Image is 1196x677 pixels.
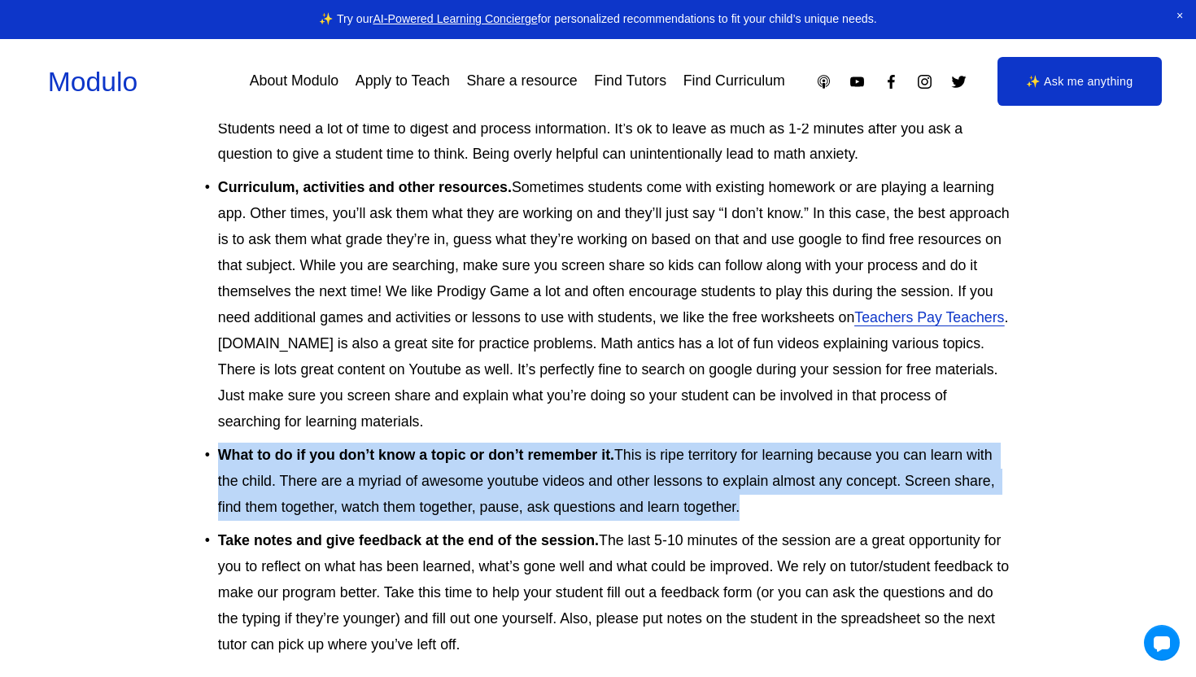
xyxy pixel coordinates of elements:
p: This is ripe territory for learning because you can learn with the child. There are a myriad of a... [218,443,1010,521]
a: AI-Powered Learning Concierge [373,12,537,25]
a: Instagram [916,73,933,90]
strong: Take notes and give feedback at the end of the session. [218,532,599,548]
p: The last 5-10 minutes of the session are a great opportunity for you to reflect on what has been ... [218,528,1010,658]
a: Teachers Pay Teachers [854,309,1004,325]
strong: Curriculum, activities and other resources. [218,179,512,195]
strong: What to do if you don’t know a topic or don’t remember it. [218,447,614,463]
a: ✨ Ask me anything [997,57,1162,106]
a: Share a resource [467,68,578,97]
a: Apply to Teach [356,68,450,97]
a: Find Tutors [594,68,666,97]
p: We encourage tutors to ask questions, rather than explain answers as much as possible. Students n... [218,90,1010,168]
a: Apple Podcasts [815,73,832,90]
a: Facebook [883,73,900,90]
a: About Modulo [250,68,339,97]
a: Twitter [950,73,967,90]
a: Modulo [48,67,137,97]
p: Sometimes students come with existing homework or are playing a learning app. Other times, you’ll... [218,175,1010,435]
a: Find Curriculum [683,68,785,97]
a: YouTube [849,73,866,90]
